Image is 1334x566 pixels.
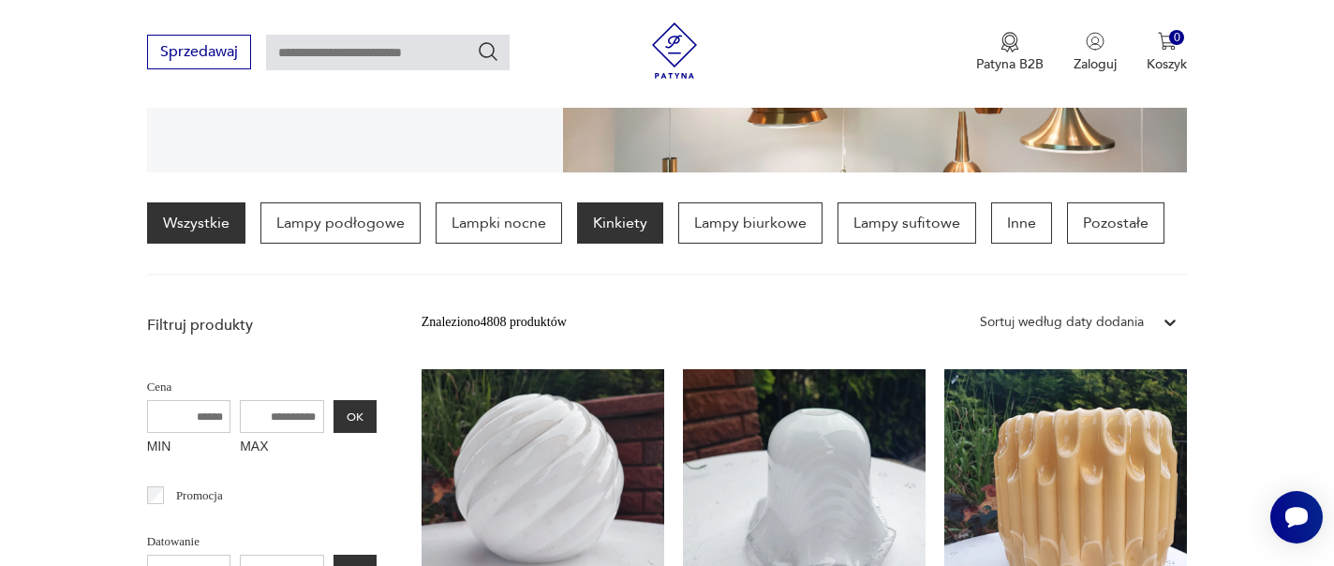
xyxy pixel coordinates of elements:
[1158,32,1177,51] img: Ikona koszyka
[1074,32,1117,73] button: Zaloguj
[147,47,251,60] a: Sprzedawaj
[147,315,377,335] p: Filtruj produkty
[147,35,251,69] button: Sprzedawaj
[1147,32,1187,73] button: 0Koszyk
[176,485,223,506] p: Promocja
[678,202,823,244] a: Lampy biurkowe
[477,40,499,63] button: Szukaj
[147,433,231,463] label: MIN
[147,531,377,552] p: Datowanie
[991,202,1052,244] a: Inne
[147,202,245,244] a: Wszystkie
[240,433,324,463] label: MAX
[333,400,377,433] button: OK
[1169,30,1185,46] div: 0
[1067,202,1164,244] a: Pozostałe
[976,32,1044,73] a: Ikona medaluPatyna B2B
[147,377,377,397] p: Cena
[260,202,421,244] a: Lampy podłogowe
[422,312,567,333] div: Znaleziono 4808 produktów
[436,202,562,244] a: Lampki nocne
[1147,55,1187,73] p: Koszyk
[976,32,1044,73] button: Patyna B2B
[577,202,663,244] a: Kinkiety
[1074,55,1117,73] p: Zaloguj
[837,202,976,244] a: Lampy sufitowe
[1086,32,1104,51] img: Ikonka użytkownika
[1270,491,1323,544] iframe: Smartsupp widget button
[976,55,1044,73] p: Patyna B2B
[646,22,703,79] img: Patyna - sklep z meblami i dekoracjami vintage
[980,312,1144,333] div: Sortuj według daty dodania
[1000,32,1019,52] img: Ikona medalu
